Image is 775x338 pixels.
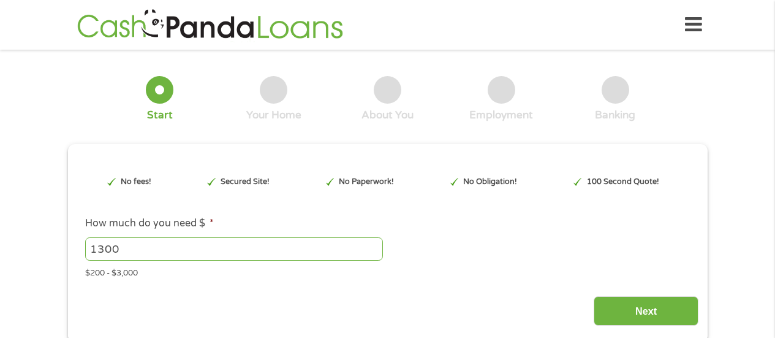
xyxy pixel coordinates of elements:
[85,263,689,280] div: $200 - $3,000
[361,109,414,122] div: About You
[594,296,698,326] input: Next
[85,217,214,230] label: How much do you need $
[246,109,301,122] div: Your Home
[595,109,635,122] div: Banking
[121,176,151,188] p: No fees!
[463,176,517,188] p: No Obligation!
[221,176,270,188] p: Secured Site!
[147,109,173,122] div: Start
[339,176,394,188] p: No Paperwork!
[469,109,533,122] div: Employment
[74,7,347,42] img: GetLoanNow Logo
[587,176,659,188] p: 100 Second Quote!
